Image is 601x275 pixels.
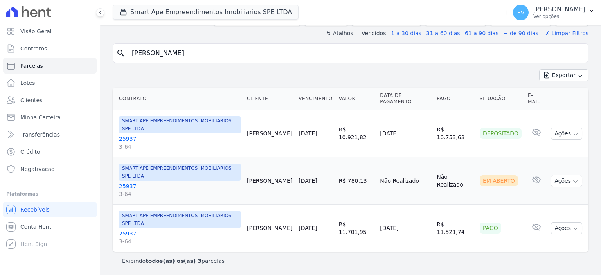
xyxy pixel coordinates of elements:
[299,130,317,137] a: [DATE]
[3,219,97,235] a: Conta Hent
[20,165,55,173] span: Negativação
[533,13,585,20] p: Ver opções
[480,128,522,139] div: Depositado
[295,88,335,110] th: Vencimento
[244,110,295,157] td: [PERSON_NAME]
[3,58,97,74] a: Parcelas
[20,96,42,104] span: Clientes
[507,2,601,23] button: RV [PERSON_NAME] Ver opções
[119,237,241,245] span: 3-64
[3,202,97,217] a: Recebíveis
[326,30,353,36] label: ↯ Atalhos
[551,175,582,187] button: Ações
[391,30,421,36] a: 1 a 30 dias
[426,30,460,36] a: 31 a 60 dias
[377,110,434,157] td: [DATE]
[3,144,97,160] a: Crédito
[122,257,225,265] p: Exibindo parcelas
[504,30,538,36] a: + de 90 dias
[551,128,582,140] button: Ações
[116,49,126,58] i: search
[336,110,377,157] td: R$ 10.921,82
[3,41,97,56] a: Contratos
[3,23,97,39] a: Visão Geral
[20,131,60,138] span: Transferências
[146,258,202,264] b: todos(as) os(as) 3
[119,211,241,228] span: SMART APE EMPREENDIMENTOS IMOBILIARIOS SPE LTDA
[377,157,434,205] td: Não Realizado
[113,5,299,20] button: Smart Ape Empreendimentos Imobiliarios SPE LTDA
[533,5,585,13] p: [PERSON_NAME]
[119,164,241,181] span: SMART APE EMPREENDIMENTOS IMOBILIARIOS SPE LTDA
[3,110,97,125] a: Minha Carteira
[20,206,50,214] span: Recebíveis
[434,110,477,157] td: R$ 10.753,63
[119,182,241,198] a: 259373-64
[244,205,295,252] td: [PERSON_NAME]
[6,189,94,199] div: Plataformas
[336,88,377,110] th: Valor
[477,88,525,110] th: Situação
[20,148,40,156] span: Crédito
[377,205,434,252] td: [DATE]
[20,113,61,121] span: Minha Carteira
[3,161,97,177] a: Negativação
[119,116,241,133] span: SMART APE EMPREENDIMENTOS IMOBILIARIOS SPE LTDA
[127,45,585,61] input: Buscar por nome do lote ou do cliente
[3,127,97,142] a: Transferências
[20,223,51,231] span: Conta Hent
[377,88,434,110] th: Data de Pagamento
[119,135,241,151] a: 259373-64
[299,225,317,231] a: [DATE]
[358,30,388,36] label: Vencidos:
[480,223,501,234] div: Pago
[480,175,518,186] div: Em Aberto
[3,92,97,108] a: Clientes
[244,88,295,110] th: Cliente
[3,75,97,91] a: Lotes
[119,190,241,198] span: 3-64
[299,178,317,184] a: [DATE]
[336,205,377,252] td: R$ 11.701,95
[465,30,498,36] a: 61 a 90 dias
[434,88,477,110] th: Pago
[20,27,52,35] span: Visão Geral
[336,157,377,205] td: R$ 780,13
[525,88,548,110] th: E-mail
[517,10,525,15] span: RV
[20,62,43,70] span: Parcelas
[119,143,241,151] span: 3-64
[244,157,295,205] td: [PERSON_NAME]
[20,45,47,52] span: Contratos
[119,230,241,245] a: 259373-64
[434,157,477,205] td: Não Realizado
[113,88,244,110] th: Contrato
[542,30,588,36] a: ✗ Limpar Filtros
[434,205,477,252] td: R$ 11.521,74
[551,222,582,234] button: Ações
[539,69,588,81] button: Exportar
[20,79,35,87] span: Lotes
